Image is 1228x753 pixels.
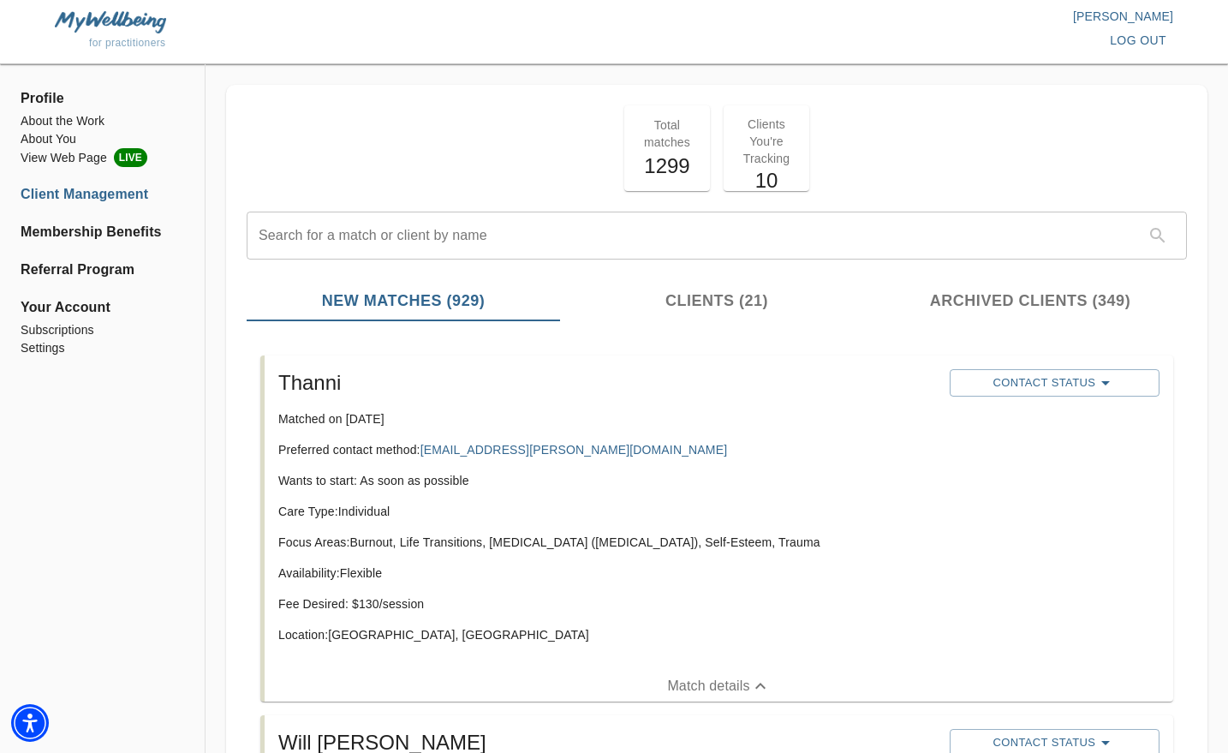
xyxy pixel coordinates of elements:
[950,369,1159,397] button: Contact Status
[278,472,936,489] p: Wants to start: As soon as possible
[278,595,936,613] p: Fee Desired: $ 130 /session
[11,704,49,742] div: Accessibility Menu
[1103,25,1173,57] button: log out
[21,130,184,148] a: About You
[21,260,184,280] a: Referral Program
[734,167,799,194] h5: 10
[257,290,550,313] span: New Matches (929)
[55,11,166,33] img: MyWellbeing
[278,534,936,551] p: Focus Areas: Burnout, Life Transitions, [MEDICAL_DATA] ([MEDICAL_DATA]), Self-Esteem, Trauma
[884,290,1177,313] span: Archived Clients (349)
[265,671,1173,702] button: Match details
[21,148,184,167] li: View Web Page
[21,112,184,130] a: About the Work
[958,732,1151,753] span: Contact Status
[958,373,1151,393] span: Contact Status
[278,410,936,427] p: Matched on [DATE]
[420,443,728,457] a: [EMAIL_ADDRESS][PERSON_NAME][DOMAIN_NAME]
[667,676,749,696] p: Match details
[89,37,166,49] span: for practitioners
[635,152,700,180] h5: 1299
[1110,30,1166,51] span: log out
[21,222,184,242] a: Membership Benefits
[278,503,936,520] p: Care Type: Individual
[278,626,936,643] p: Location: [GEOGRAPHIC_DATA], [GEOGRAPHIC_DATA]
[21,339,184,357] a: Settings
[570,290,863,313] span: Clients (21)
[21,148,184,167] a: View Web PageLIVE
[734,116,799,167] p: Clients You're Tracking
[114,148,147,167] span: LIVE
[278,441,936,458] p: Preferred contact method:
[635,117,700,151] p: Total matches
[614,8,1173,25] p: [PERSON_NAME]
[21,321,184,339] a: Subscriptions
[21,184,184,205] a: Client Management
[278,369,936,397] h5: Thanni
[21,88,184,109] span: Profile
[21,297,184,318] span: Your Account
[278,565,936,582] p: Availability: Flexible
